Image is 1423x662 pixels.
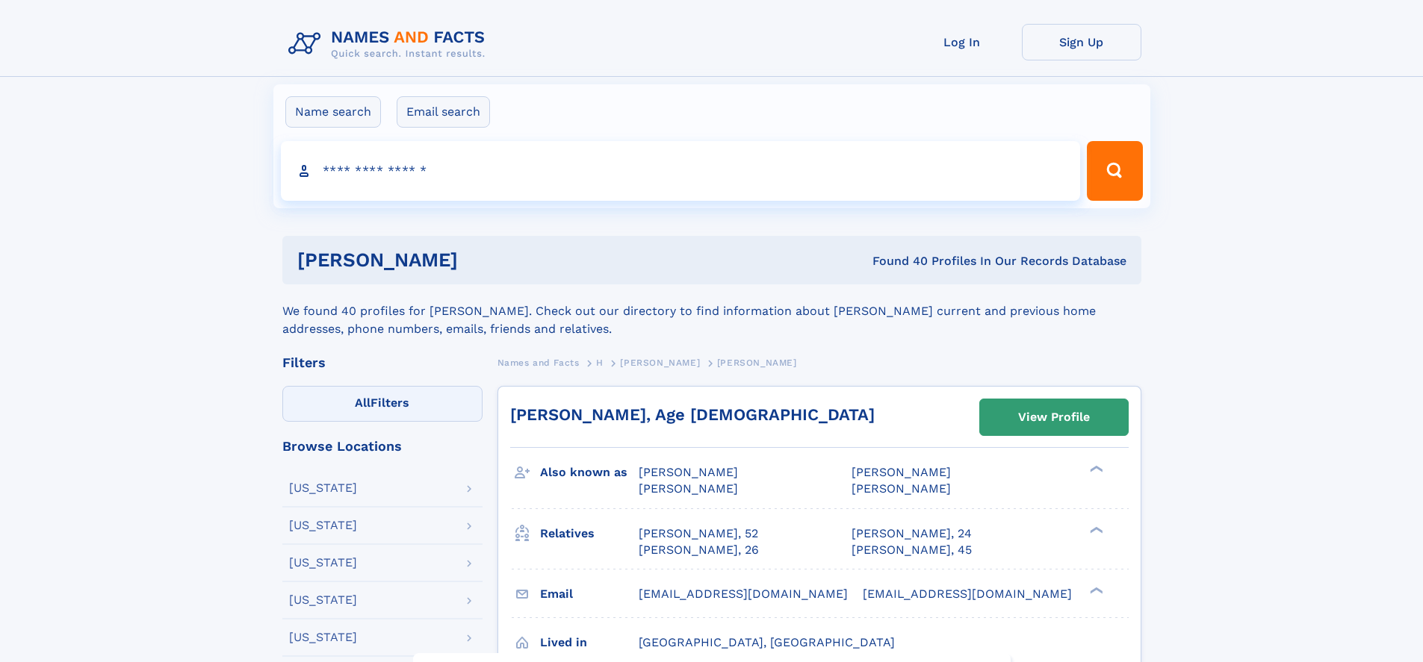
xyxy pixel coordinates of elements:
[639,587,848,601] span: [EMAIL_ADDRESS][DOMAIN_NAME]
[596,357,604,368] span: H
[1087,141,1142,201] button: Search Button
[639,525,758,542] a: [PERSON_NAME], 52
[596,353,604,372] a: H
[863,587,1072,601] span: [EMAIL_ADDRESS][DOMAIN_NAME]
[397,96,490,128] label: Email search
[620,357,700,368] span: [PERSON_NAME]
[282,284,1141,338] div: We found 40 profiles for [PERSON_NAME]. Check out our directory to find information about [PERSON...
[852,542,972,558] a: [PERSON_NAME], 45
[289,557,357,569] div: [US_STATE]
[285,96,381,128] label: Name search
[282,356,483,369] div: Filters
[717,357,797,368] span: [PERSON_NAME]
[639,542,759,558] a: [PERSON_NAME], 26
[289,631,357,643] div: [US_STATE]
[1086,585,1104,595] div: ❯
[1086,525,1104,534] div: ❯
[289,594,357,606] div: [US_STATE]
[282,24,497,64] img: Logo Names and Facts
[289,482,357,494] div: [US_STATE]
[639,635,895,649] span: [GEOGRAPHIC_DATA], [GEOGRAPHIC_DATA]
[852,481,951,496] span: [PERSON_NAME]
[639,481,738,496] span: [PERSON_NAME]
[510,405,875,424] a: [PERSON_NAME], Age [DEMOGRAPHIC_DATA]
[282,386,483,422] label: Filters
[852,525,972,542] a: [PERSON_NAME], 24
[540,581,639,607] h3: Email
[540,630,639,655] h3: Lived in
[1086,464,1104,474] div: ❯
[297,251,666,269] h1: [PERSON_NAME]
[852,465,951,479] span: [PERSON_NAME]
[1022,24,1141,60] a: Sign Up
[620,353,700,372] a: [PERSON_NAME]
[980,399,1128,435] a: View Profile
[1018,400,1090,434] div: View Profile
[902,24,1022,60] a: Log In
[282,440,483,453] div: Browse Locations
[639,465,738,479] span: [PERSON_NAME]
[289,519,357,531] div: [US_STATE]
[355,396,371,410] span: All
[665,253,1126,269] div: Found 40 Profiles In Our Records Database
[540,521,639,546] h3: Relatives
[281,141,1081,201] input: search input
[497,353,580,372] a: Names and Facts
[540,460,639,485] h3: Also known as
